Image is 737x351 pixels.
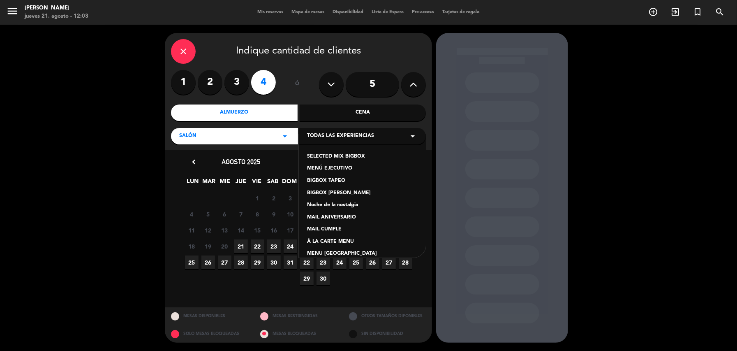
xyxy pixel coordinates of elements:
div: MESAS DISPONIBLES [165,307,254,325]
span: 19 [201,239,215,253]
span: Salón [179,132,196,140]
span: MIE [218,177,232,190]
label: 3 [224,70,249,95]
span: 10 [284,207,297,221]
span: 16 [267,223,281,237]
span: 26 [201,256,215,269]
span: 23 [317,256,330,269]
span: 25 [185,256,199,269]
span: 27 [218,256,231,269]
span: 23 [267,239,281,253]
span: 25 [349,256,363,269]
div: BIGBOX TAPEO [307,177,418,185]
i: exit_to_app [670,7,680,17]
span: 4 [185,207,199,221]
div: MESAS RESTRINGIDAS [254,307,343,325]
span: 30 [317,272,330,285]
span: 29 [251,256,264,269]
i: arrow_drop_down [280,131,290,141]
i: search [715,7,725,17]
span: 6 [218,207,231,221]
div: SIN DISPONIBILIDAD [343,325,432,343]
span: 1 [251,191,264,205]
span: 28 [399,256,412,269]
div: MENU [GEOGRAPHIC_DATA] [307,250,418,258]
span: 24 [284,239,297,253]
span: Tarjetas de regalo [438,10,484,14]
div: À LA CARTE MENU [307,238,418,246]
span: Todas las experiencias [307,132,374,140]
div: SELECTED MIX BIGBOX [307,153,418,161]
div: Cena [300,105,426,121]
i: arrow_drop_down [408,131,418,141]
span: 3 [284,191,297,205]
span: MAR [202,177,216,190]
span: 2 [267,191,281,205]
label: 2 [198,70,222,95]
span: Pre-acceso [408,10,438,14]
span: 27 [382,256,396,269]
i: add_circle_outline [648,7,658,17]
label: 1 [171,70,196,95]
div: jueves 21. agosto - 12:03 [25,12,88,21]
span: 5 [201,207,215,221]
span: 31 [284,256,297,269]
span: 22 [251,239,264,253]
div: Almuerzo [171,105,298,121]
span: LUN [186,177,200,190]
span: 24 [333,256,347,269]
span: 28 [234,256,248,269]
span: 14 [234,223,248,237]
div: SOLO MESAS BLOQUEADAS [165,325,254,343]
span: Mis reservas [253,10,287,14]
span: 17 [284,223,297,237]
span: 21 [234,239,248,253]
div: OTROS TAMAÑOS DIPONIBLES [343,307,432,325]
span: 30 [267,256,281,269]
span: 13 [218,223,231,237]
span: 12 [201,223,215,237]
label: 4 [251,70,276,95]
div: [PERSON_NAME] [25,4,88,12]
span: 20 [218,239,231,253]
div: MAIL CUMPLE [307,225,418,234]
span: 29 [300,272,314,285]
span: Lista de Espera [367,10,408,14]
span: 15 [251,223,264,237]
span: JUE [234,177,248,190]
span: DOM [282,177,296,190]
span: Disponibilidad [328,10,367,14]
div: MESAS BLOQUEADAS [254,325,343,343]
div: MENÚ EJECUTIVO [307,165,418,173]
i: close [178,46,188,56]
span: agosto 2025 [222,158,260,166]
div: Noche de la nostalgia [307,201,418,209]
div: Indique cantidad de clientes [171,39,426,64]
span: 9 [267,207,281,221]
span: Mapa de mesas [287,10,328,14]
i: menu [6,5,18,17]
div: BIGBOX [PERSON_NAME] [307,189,418,198]
div: MAIL ANIVERSARIO [307,214,418,222]
span: 11 [185,223,199,237]
span: 8 [251,207,264,221]
i: turned_in_not [693,7,702,17]
span: 22 [300,256,314,269]
span: 18 [185,239,199,253]
span: 26 [366,256,379,269]
span: SAB [266,177,280,190]
span: VIE [250,177,264,190]
i: chevron_left [189,158,198,166]
button: menu [6,5,18,20]
span: 7 [234,207,248,221]
div: ó [284,70,311,99]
